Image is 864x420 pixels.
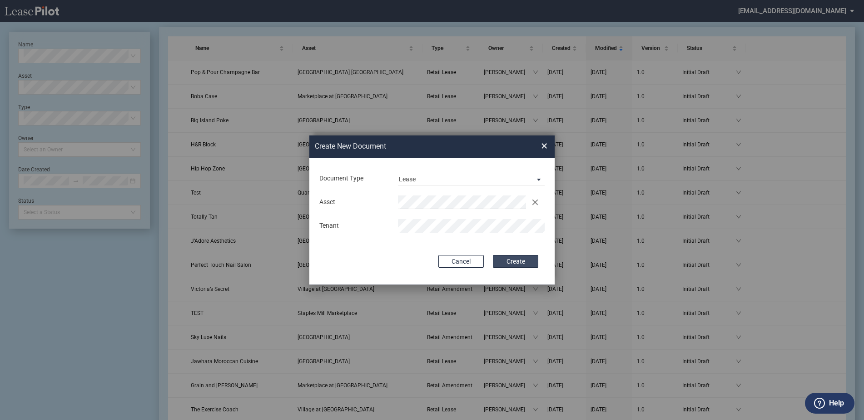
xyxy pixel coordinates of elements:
md-select: Document Type: Lease [398,172,545,185]
div: Document Type [314,174,392,183]
label: Help [829,397,844,409]
div: Lease [399,175,416,183]
div: Asset [314,198,392,207]
div: Tenant [314,221,392,230]
button: Cancel [438,255,484,268]
h2: Create New Document [315,141,508,151]
md-dialog: Create New ... [309,135,555,285]
button: Create [493,255,538,268]
span: × [541,139,547,154]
